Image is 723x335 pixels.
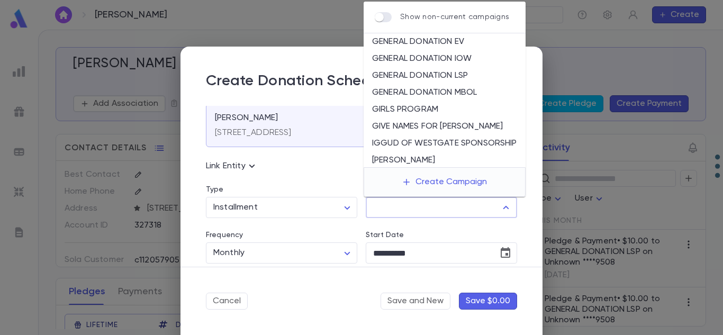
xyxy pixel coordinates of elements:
[364,135,526,152] li: IGGUD OF WESTGATE SPONSORSHIP
[206,185,224,194] label: Type
[459,293,517,310] button: Save $0.00
[364,118,526,135] li: GIVE NAMES FOR [PERSON_NAME]
[206,197,357,218] div: Installment
[499,200,513,215] button: Close
[206,243,357,264] div: Monthly
[364,50,526,67] li: GENERAL DONATION IOW
[364,84,526,101] li: GENERAL DONATION MBOL
[364,33,526,50] li: GENERAL DONATION EV
[213,249,245,257] span: Monthly
[206,293,248,310] button: Cancel
[381,293,450,310] button: Save and New
[206,231,243,239] label: Frequency
[206,160,258,173] p: Link Entity
[400,13,509,21] p: Show non-current campaigns
[206,72,392,93] p: Create Donation Schedule
[393,172,495,192] button: Create Campaign
[364,152,526,169] li: [PERSON_NAME]
[366,231,517,239] label: Start Date
[213,203,258,212] span: Installment
[495,242,516,264] button: Choose date, selected date is Sep 30, 2025
[215,113,278,123] p: [PERSON_NAME]
[364,101,526,118] li: GIRLS PROGRAM
[364,67,526,84] li: GENERAL DONATION LSP
[215,128,292,138] p: [STREET_ADDRESS]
